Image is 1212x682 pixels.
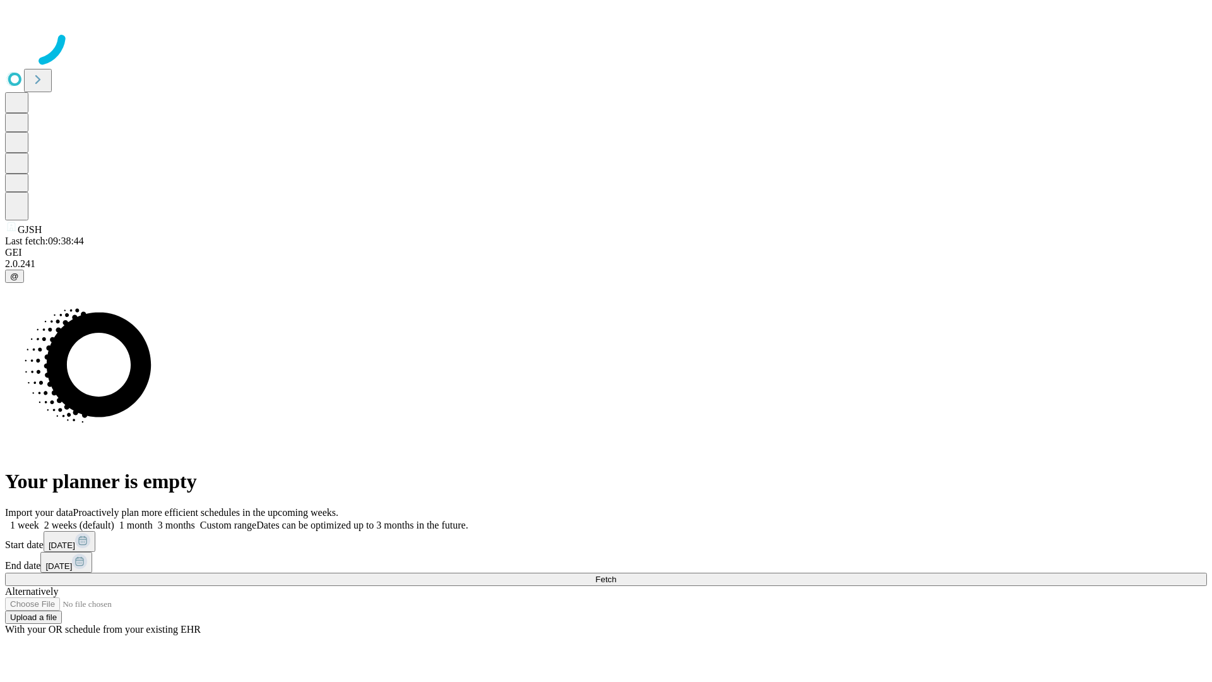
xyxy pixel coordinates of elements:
[595,575,616,584] span: Fetch
[40,552,92,573] button: [DATE]
[256,520,468,530] span: Dates can be optimized up to 3 months in the future.
[5,247,1207,258] div: GEI
[49,541,75,550] span: [DATE]
[5,270,24,283] button: @
[158,520,195,530] span: 3 months
[5,552,1207,573] div: End date
[10,520,39,530] span: 1 week
[44,531,95,552] button: [DATE]
[5,624,201,635] span: With your OR schedule from your existing EHR
[5,611,62,624] button: Upload a file
[10,272,19,281] span: @
[73,507,338,518] span: Proactively plan more efficient schedules in the upcoming weeks.
[119,520,153,530] span: 1 month
[5,573,1207,586] button: Fetch
[18,224,42,235] span: GJSH
[5,586,58,597] span: Alternatively
[44,520,114,530] span: 2 weeks (default)
[5,236,84,246] span: Last fetch: 09:38:44
[5,258,1207,270] div: 2.0.241
[5,531,1207,552] div: Start date
[45,561,72,571] span: [DATE]
[5,507,73,518] span: Import your data
[200,520,256,530] span: Custom range
[5,470,1207,493] h1: Your planner is empty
